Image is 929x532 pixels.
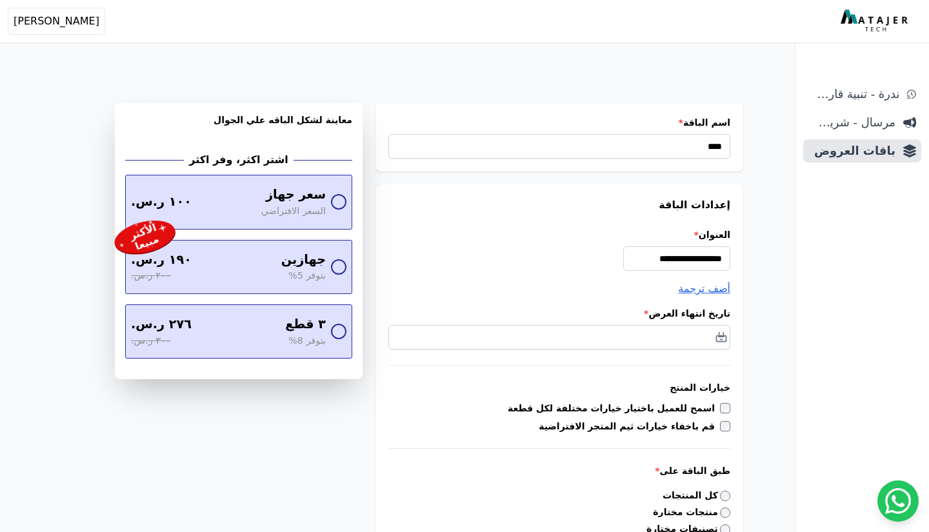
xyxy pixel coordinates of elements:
[126,221,165,254] div: الأكثر مبيعا
[14,14,99,29] span: [PERSON_NAME]
[288,334,326,348] span: بتوفر 8%
[266,186,326,204] span: سعر جهاز
[539,420,720,433] label: قم باخفاء خيارات ثيم المتجر الافتراضية
[131,315,192,334] span: ٢٧٦ ر.س.
[653,506,730,519] label: منتجات مختارة
[678,282,730,295] span: أضف ترجمة
[125,113,352,142] h3: معاينة لشكل الباقه علي الجوال
[841,10,911,33] img: MatajerTech Logo
[131,193,192,212] span: ١٠٠ ر.س.
[261,204,326,219] span: السعر الافتراضي
[388,197,730,213] h3: إعدادات الباقة
[808,142,895,160] span: باقات العروض
[388,228,730,241] label: العنوان
[288,269,326,283] span: بتوفر 5%
[808,113,895,132] span: مرسال - شريط دعاية
[388,464,730,477] label: طبق الباقة على
[131,251,192,270] span: ١٩٠ ر.س.
[678,281,730,297] button: أضف ترجمة
[388,381,730,394] h3: خيارات المنتج
[281,251,326,270] span: جهازين
[720,491,730,501] input: كل المنتجات
[131,334,170,348] span: ٣٠٠ ر.س.
[508,402,720,415] label: اسمح للعميل باختيار خيارات مختلفة لكل قطعة
[189,152,288,168] h2: اشتر اكثر، وفر اكثر
[8,8,105,35] button: [PERSON_NAME]
[663,489,730,502] label: كل المنتجات
[388,116,730,129] label: اسم الباقة
[285,315,326,334] span: ٣ قطع
[808,85,899,103] span: ندرة - تنبية قارب علي النفاذ
[131,269,170,283] span: ٢٠٠ ر.س.
[720,507,730,518] input: منتجات مختارة
[388,307,730,320] label: تاريخ انتهاء العرض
